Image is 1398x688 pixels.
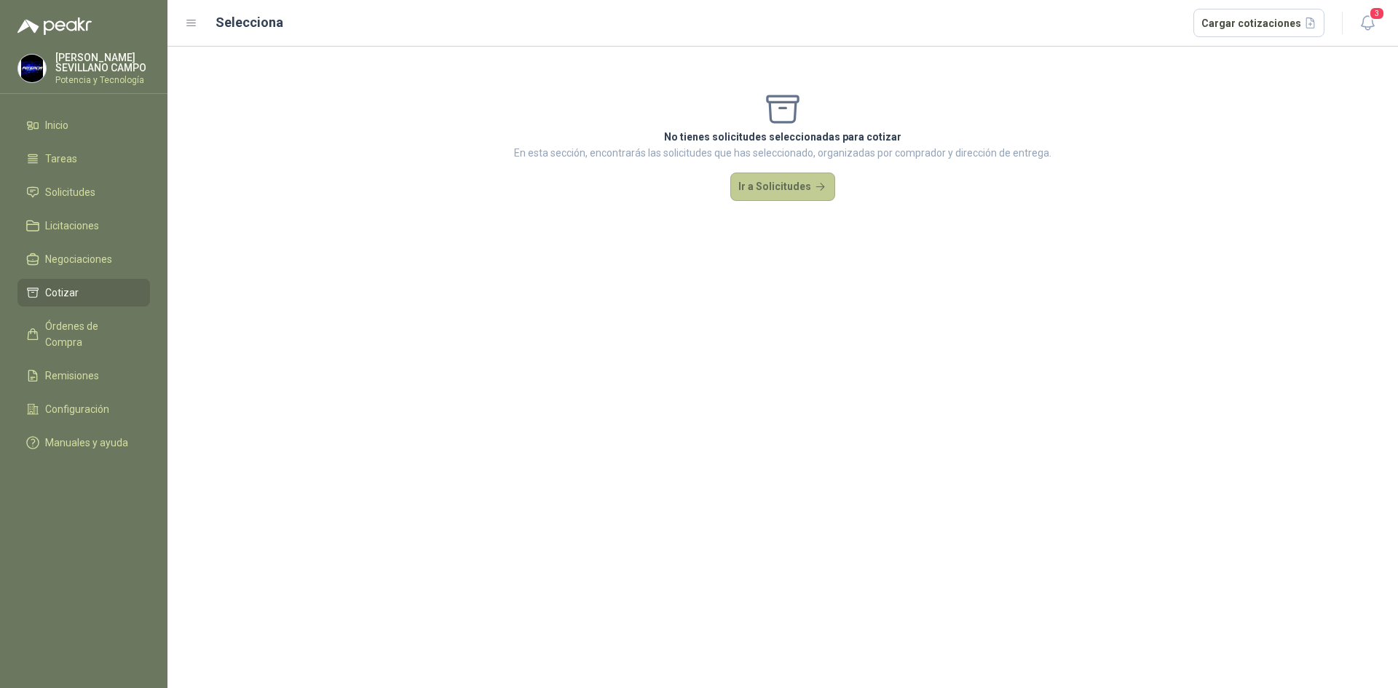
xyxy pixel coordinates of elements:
span: Cotizar [45,285,79,301]
a: Remisiones [17,362,150,390]
a: Configuración [17,395,150,423]
p: No tienes solicitudes seleccionadas para cotizar [514,129,1051,145]
button: Ir a Solicitudes [730,173,835,202]
a: Cotizar [17,279,150,307]
span: Inicio [45,117,68,133]
span: Manuales y ayuda [45,435,128,451]
a: Inicio [17,111,150,139]
a: Negociaciones [17,245,150,273]
span: Solicitudes [45,184,95,200]
button: 3 [1354,10,1381,36]
p: Potencia y Tecnología [55,76,150,84]
span: Licitaciones [45,218,99,234]
a: Órdenes de Compra [17,312,150,356]
button: Cargar cotizaciones [1193,9,1325,38]
span: Negociaciones [45,251,112,267]
a: Solicitudes [17,178,150,206]
span: Configuración [45,401,109,417]
span: Órdenes de Compra [45,318,136,350]
h2: Selecciona [216,12,283,33]
a: Tareas [17,145,150,173]
span: 3 [1369,7,1385,20]
p: En esta sección, encontrarás las solicitudes que has seleccionado, organizadas por comprador y di... [514,145,1051,161]
img: Logo peakr [17,17,92,35]
span: Tareas [45,151,77,167]
p: [PERSON_NAME] SEVILLANO CAMPO [55,52,150,73]
span: Remisiones [45,368,99,384]
img: Company Logo [18,55,46,82]
a: Licitaciones [17,212,150,240]
a: Manuales y ayuda [17,429,150,456]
